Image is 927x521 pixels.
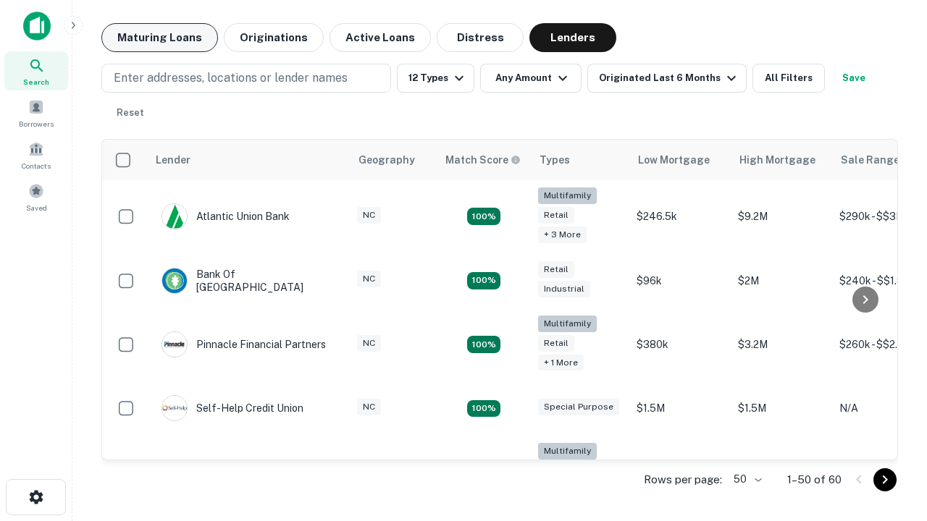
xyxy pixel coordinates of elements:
p: Rows per page: [644,471,722,488]
div: The Fidelity Bank [162,459,279,486]
td: $3.2M [731,436,832,509]
td: $380k [629,308,731,381]
td: $1.5M [731,381,832,436]
div: NC [357,399,381,415]
div: High Mortgage [739,151,815,169]
iframe: Chat Widget [855,359,927,428]
div: Bank Of [GEOGRAPHIC_DATA] [162,268,335,294]
div: Types [540,151,570,169]
th: Types [531,140,629,180]
td: $3.2M [731,308,832,381]
button: Originated Last 6 Months [587,64,747,93]
div: NC [357,335,381,352]
div: Matching Properties: 15, hasApolloMatch: undefined [467,272,500,289]
td: $246.5k [629,180,731,253]
div: Sale Range [841,151,899,169]
div: NC [357,271,381,287]
a: Borrowers [4,93,68,132]
div: Lender [156,151,190,169]
p: Enter addresses, locations or lender names [114,69,348,87]
img: picture [162,332,187,357]
div: Industrial [538,281,590,297]
div: Low Mortgage [638,151,710,169]
div: NC [357,207,381,224]
button: Save your search to get updates of matches that match your search criteria. [831,64,877,93]
button: Distress [437,23,524,52]
th: Low Mortgage [629,140,731,180]
th: High Mortgage [731,140,832,180]
button: Reset [107,98,154,127]
a: Saved [4,177,68,216]
div: Capitalize uses an advanced AI algorithm to match your search with the best lender. The match sco... [445,152,521,168]
div: Self-help Credit Union [162,395,303,421]
div: Retail [538,207,574,224]
span: Search [23,76,49,88]
p: 1–50 of 60 [787,471,842,488]
button: Enter addresses, locations or lender names [101,64,391,93]
a: Search [4,51,68,90]
div: Originated Last 6 Months [599,69,740,87]
div: + 3 more [538,226,587,243]
img: picture [162,396,187,420]
div: Multifamily [538,443,597,459]
button: Maturing Loans [101,23,218,52]
button: Lenders [529,23,616,52]
span: Borrowers [19,118,54,130]
div: 50 [728,469,764,490]
div: + 1 more [538,355,584,371]
div: Retail [538,335,574,352]
span: Saved [26,202,47,213]
a: Contacts [4,135,68,174]
button: Active Loans [330,23,431,52]
td: $9.2M [731,180,832,253]
th: Lender [147,140,350,180]
img: capitalize-icon.png [23,12,51,41]
th: Geography [350,140,437,180]
th: Capitalize uses an advanced AI algorithm to match your search with the best lender. The match sco... [437,140,531,180]
h6: Match Score [445,152,518,168]
button: 12 Types [397,64,474,93]
span: Contacts [22,160,51,171]
div: Geography [358,151,415,169]
td: $1.5M [629,381,731,436]
div: Multifamily [538,315,597,332]
div: Matching Properties: 18, hasApolloMatch: undefined [467,336,500,353]
div: Multifamily [538,187,597,204]
button: Go to next page [873,468,897,491]
button: Any Amount [480,64,582,93]
td: $96k [629,253,731,308]
button: All Filters [752,64,825,93]
td: $246k [629,436,731,509]
td: $2M [731,253,832,308]
img: picture [162,268,187,293]
div: Special Purpose [538,399,619,415]
div: Matching Properties: 10, hasApolloMatch: undefined [467,208,500,225]
div: Matching Properties: 11, hasApolloMatch: undefined [467,400,500,418]
div: Retail [538,261,574,278]
button: Originations [224,23,324,52]
div: Pinnacle Financial Partners [162,331,326,357]
div: Atlantic Union Bank [162,203,290,229]
img: picture [162,204,187,229]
